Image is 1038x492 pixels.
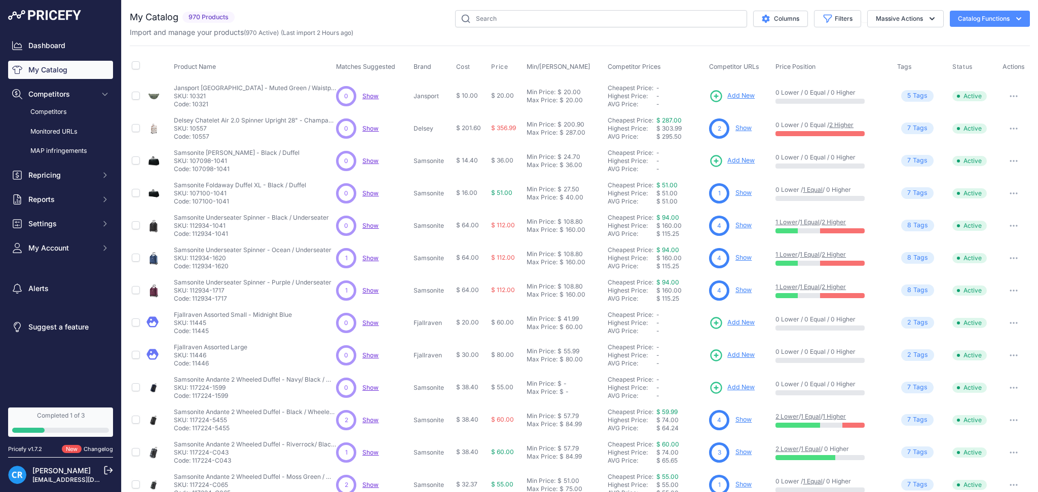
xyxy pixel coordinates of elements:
[414,286,452,295] p: Samsonite
[562,153,580,161] div: 24.70
[735,416,752,423] a: Show
[527,96,558,104] div: Max Price:
[801,413,821,420] a: 1 Equal
[560,258,564,266] div: $
[735,480,752,488] a: Show
[344,92,348,101] span: 0
[656,286,682,294] span: $ 160.00
[8,318,113,336] a: Suggest a feature
[8,215,113,233] button: Settings
[656,189,678,197] span: $ 51.00
[952,253,987,263] span: Active
[608,181,653,189] a: Cheapest Price:
[560,291,564,299] div: $
[244,29,279,36] span: ( )
[822,218,846,226] a: 2 Higher
[456,156,478,164] span: $ 14.40
[174,278,331,286] p: Samsonite Underseater Spinner - Purple / Underseater
[867,10,944,27] button: Massive Actions
[608,63,661,70] span: Competitor Prices
[362,92,379,100] a: Show
[362,125,379,132] span: Show
[608,197,656,206] div: AVG Price:
[901,252,934,264] span: Tag
[344,189,348,198] span: 0
[709,316,755,330] a: Add New
[362,319,379,326] span: Show
[901,220,934,231] span: Tag
[456,63,470,71] span: Cost
[558,185,562,193] div: $
[345,286,348,295] span: 1
[656,100,659,108] span: -
[491,156,513,164] span: $ 36.00
[527,88,555,96] div: Min Price:
[336,63,395,70] span: Matches Suggested
[130,27,353,37] p: Import and manage your products
[901,187,934,199] span: Tag
[775,445,799,453] a: 2 Lower
[952,63,973,71] span: Status
[924,124,928,133] span: s
[709,154,755,168] a: Add New
[560,226,564,234] div: $
[560,193,564,201] div: $
[564,226,585,234] div: 160.00
[924,91,928,101] span: s
[414,254,452,262] p: Samsonite
[414,189,452,197] p: Samsonite
[414,157,452,165] p: Samsonite
[362,384,379,391] a: Show
[456,124,481,132] span: $ 201.60
[800,251,820,258] a: 1 Equal
[656,222,682,229] span: $ 160.00
[558,88,562,96] div: $
[362,448,379,456] a: Show
[717,221,721,230] span: 4
[362,189,379,197] a: Show
[8,85,113,103] button: Competitors
[362,157,379,165] a: Show
[491,286,515,294] span: $ 112.00
[362,222,379,229] span: Show
[281,29,353,36] span: (Last import 2 Hours ago)
[727,318,755,327] span: Add New
[174,222,329,230] p: SKU: 112934-1041
[709,348,755,362] a: Add New
[608,165,656,173] div: AVG Price:
[901,317,934,329] span: Tag
[656,254,682,262] span: $ 160.00
[362,351,379,359] span: Show
[491,189,512,196] span: $ 51.00
[656,116,682,124] a: $ 287.00
[907,156,911,166] span: 7
[656,181,678,189] a: $ 51.00
[560,96,564,104] div: $
[344,124,348,133] span: 0
[174,311,292,319] p: Fjallraven Assorted Small - Midnight Blue
[527,250,555,258] div: Min Price:
[456,189,477,196] span: $ 16.00
[558,218,562,226] div: $
[456,254,479,261] span: $ 64.00
[174,165,300,173] p: Code: 107098-1041
[656,133,705,141] div: $ 295.50
[822,283,846,291] a: 2 Higher
[1003,63,1025,70] span: Actions
[491,221,515,229] span: $ 112.00
[656,125,682,132] span: $ 303.99
[362,254,379,262] span: Show
[527,153,555,161] div: Min Price:
[362,481,379,488] a: Show
[775,413,799,420] a: 2 Lower
[718,124,721,133] span: 2
[656,440,679,448] a: $ 60.00
[174,116,336,125] p: Delsey Chatelet Air 2.0 Spinner Upright 28" - Champagne / Large
[735,254,752,261] a: Show
[527,185,555,193] div: Min Price:
[456,221,479,229] span: $ 64.00
[727,91,755,101] span: Add New
[897,63,912,70] span: Tags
